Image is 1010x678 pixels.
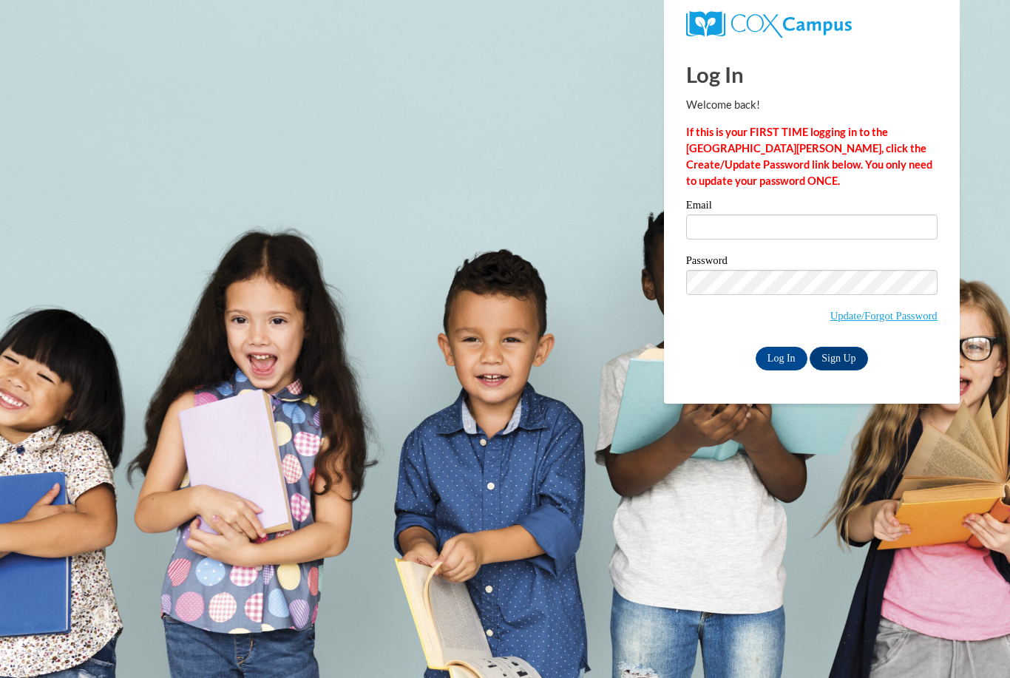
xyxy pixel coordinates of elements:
[686,97,938,113] p: Welcome back!
[830,310,938,322] a: Update/Forgot Password
[686,126,932,187] strong: If this is your FIRST TIME logging in to the [GEOGRAPHIC_DATA][PERSON_NAME], click the Create/Upd...
[686,255,938,270] label: Password
[686,11,938,38] a: COX Campus
[756,347,807,370] input: Log In
[686,11,852,38] img: COX Campus
[686,59,938,89] h1: Log In
[810,347,867,370] a: Sign Up
[686,200,938,214] label: Email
